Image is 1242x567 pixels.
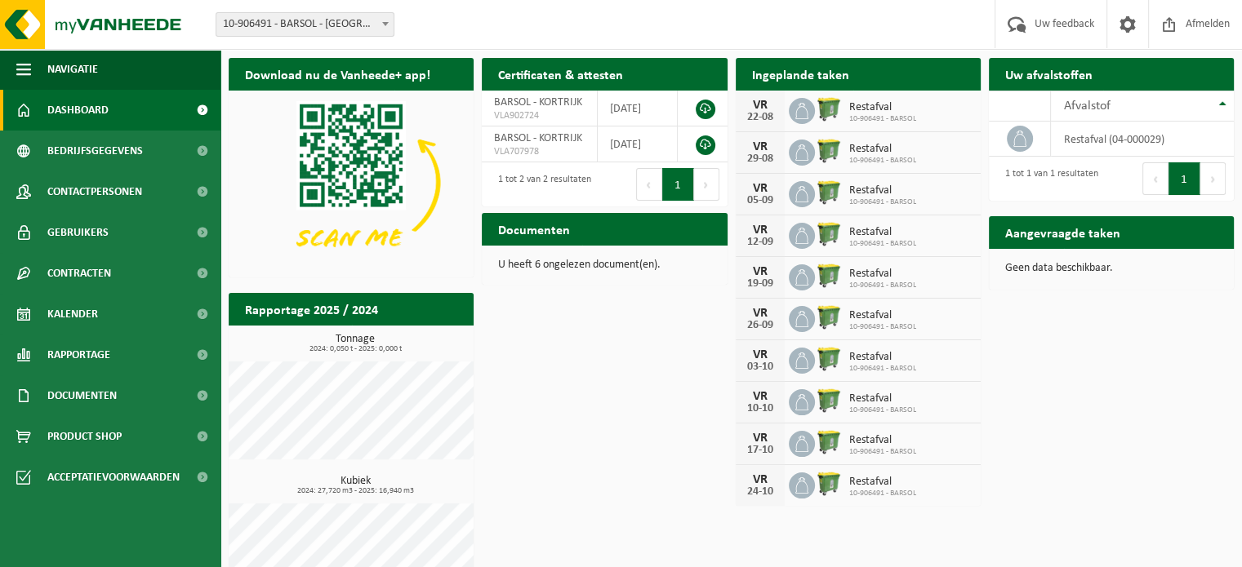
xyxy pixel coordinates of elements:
div: 22-08 [744,112,777,123]
span: 10-906491 - BARSOL [849,156,916,166]
span: BARSOL - KORTRIJK [494,132,582,144]
span: 10-906491 - BARSOL [849,405,916,415]
span: VLA707978 [494,145,585,158]
span: Product Shop [47,416,122,457]
span: 10-906491 - BARSOL [849,281,916,290]
span: Documenten [47,375,117,416]
div: 1 tot 2 van 2 resultaten [490,166,591,202]
span: 10-906491 - BARSOL - KORTRIJK [216,12,394,37]
span: Restafval [849,143,916,156]
img: WB-0770-HPE-GN-50 [815,470,843,498]
div: VR [744,348,777,361]
td: restafval (04-000029) [1051,122,1234,157]
img: WB-0770-HPE-GN-50 [815,137,843,165]
button: 1 [1169,162,1200,195]
img: Download de VHEPlus App [229,91,474,274]
img: WB-0770-HPE-GN-50 [815,303,843,331]
span: Restafval [849,226,916,239]
span: Rapportage [47,334,110,375]
span: Restafval [849,101,916,114]
button: Next [694,168,719,201]
div: VR [744,224,777,237]
span: Restafval [849,184,916,197]
div: VR [744,307,777,320]
button: Previous [636,168,662,201]
div: VR [744,99,777,112]
span: 10-906491 - BARSOL [849,322,916,332]
span: Restafval [849,434,916,447]
h2: Certificaten & attesten [482,58,639,90]
div: 17-10 [744,445,777,456]
button: Previous [1142,162,1169,195]
img: WB-0770-HPE-GN-50 [815,428,843,456]
h2: Rapportage 2025 / 2024 [229,293,394,325]
span: 10-906491 - BARSOL [849,364,916,374]
span: BARSOL - KORTRIJK [494,96,582,109]
div: VR [744,265,777,278]
h2: Ingeplande taken [736,58,866,90]
div: VR [744,182,777,195]
div: VR [744,140,777,153]
span: Gebruikers [47,212,109,253]
div: 1 tot 1 van 1 resultaten [997,161,1098,197]
h2: Download nu de Vanheede+ app! [229,58,447,90]
img: WB-0770-HPE-GN-50 [815,95,843,123]
div: 03-10 [744,361,777,373]
h3: Kubiek [237,476,474,495]
span: Restafval [849,476,916,489]
div: VR [744,390,777,403]
img: WB-0770-HPE-GN-50 [815,262,843,290]
span: Restafval [849,392,916,405]
td: [DATE] [598,126,678,162]
div: VR [744,473,777,486]
p: Geen data beschikbaar. [1005,263,1218,274]
img: WB-0770-HPE-GN-50 [815,220,843,248]
span: VLA902724 [494,109,585,122]
h3: Tonnage [237,334,474,353]
p: U heeft 6 ongelezen document(en). [498,259,710,271]
span: Restafval [849,351,916,364]
div: 05-09 [744,195,777,206]
span: Restafval [849,309,916,322]
div: 12-09 [744,237,777,248]
span: Afvalstof [1063,100,1110,113]
span: Kalender [47,294,98,334]
div: 19-09 [744,278,777,290]
span: 10-906491 - BARSOL [849,197,916,207]
span: 10-906491 - BARSOL [849,114,916,124]
h2: Documenten [482,213,586,245]
div: 10-10 [744,403,777,414]
span: 2024: 0,050 t - 2025: 0,000 t [237,345,474,353]
div: 26-09 [744,320,777,331]
span: Dashboard [47,90,109,131]
div: 29-08 [744,153,777,165]
img: WB-0770-HPE-GN-50 [815,345,843,373]
span: Navigatie [47,49,98,90]
h2: Uw afvalstoffen [989,58,1109,90]
div: 24-10 [744,486,777,498]
span: Bedrijfsgegevens [47,131,143,171]
h2: Aangevraagde taken [989,216,1137,248]
button: 1 [662,168,694,201]
span: Contactpersonen [47,171,142,212]
span: 10-906491 - BARSOL [849,447,916,457]
div: VR [744,432,777,445]
button: Next [1200,162,1226,195]
img: WB-0770-HPE-GN-50 [815,387,843,414]
span: Contracten [47,253,111,294]
span: Acceptatievoorwaarden [47,457,180,498]
span: 2024: 27,720 m3 - 2025: 16,940 m3 [237,487,474,495]
td: [DATE] [598,91,678,126]
img: WB-0770-HPE-GN-50 [815,179,843,206]
span: Restafval [849,268,916,281]
span: 10-906491 - BARSOL [849,489,916,498]
span: 10-906491 - BARSOL [849,239,916,249]
a: Bekijk rapportage [352,325,472,357]
span: 10-906491 - BARSOL - KORTRIJK [216,13,394,36]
